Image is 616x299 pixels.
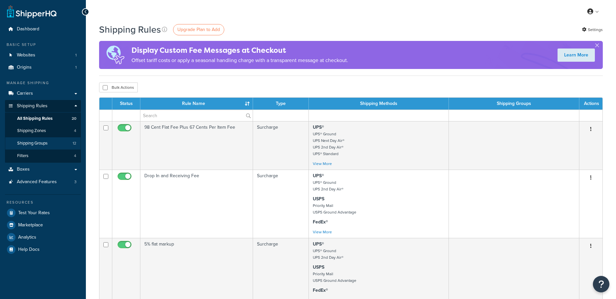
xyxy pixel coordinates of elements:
a: Test Your Rates [5,207,81,219]
span: All Shipping Rules [17,116,53,121]
span: Help Docs [18,247,40,252]
a: Shipping Zones 4 [5,125,81,137]
a: Shipping Groups 12 [5,137,81,149]
a: Learn More [558,49,595,62]
a: View More [313,229,332,235]
button: Bulk Actions [99,83,138,92]
span: 3 [74,179,77,185]
h1: Shipping Rules [99,23,161,36]
a: Advanced Features 3 [5,176,81,188]
li: Origins [5,61,81,74]
li: Filters [5,150,81,162]
th: Shipping Groups [449,98,579,110]
a: All Shipping Rules 20 [5,113,81,125]
span: 4 [74,153,76,159]
img: duties-banner-06bc72dcb5fe05cb3f9472aba00be2ae8eb53ab6f0d8bb03d382ba314ac3c341.png [99,41,131,69]
input: Search [140,110,253,121]
small: UPS® Ground UPS Next Day Air® UPS 2nd Day Air® UPS® Standard [313,131,344,157]
span: Dashboard [17,26,39,32]
span: 1 [75,52,77,58]
a: Shipping Rules [5,100,81,112]
span: 20 [72,116,76,121]
li: Shipping Groups [5,137,81,149]
a: ShipperHQ Home [7,5,56,18]
span: Carriers [17,91,33,96]
a: View More [313,161,332,167]
a: Dashboard [5,23,81,35]
th: Shipping Methods [309,98,449,110]
strong: USPS [313,264,324,271]
a: Boxes [5,163,81,176]
span: 1 [75,65,77,70]
span: 4 [74,128,76,134]
h4: Display Custom Fee Messages at Checkout [131,45,348,56]
strong: FedEx® [313,218,328,225]
td: Surcharge [253,121,309,170]
td: Surcharge [253,170,309,238]
small: Priority Mail USPS Ground Advantage [313,203,356,215]
li: Shipping Zones [5,125,81,137]
li: All Shipping Rules [5,113,81,125]
span: Shipping Rules [17,103,48,109]
strong: UPS® [313,172,324,179]
strong: FedEx® [313,287,328,294]
td: 98 Cent Flat Fee Plus 67 Cents Per Item Fee [140,121,253,170]
span: Filters [17,153,28,159]
div: Resources [5,200,81,205]
a: Upgrade Plan to Add [173,24,224,35]
th: Status [112,98,140,110]
span: Marketplace [18,222,43,228]
a: Carriers [5,87,81,100]
strong: USPS [313,195,324,202]
div: Basic Setup [5,42,81,48]
th: Rule Name : activate to sort column ascending [140,98,253,110]
a: Settings [582,25,603,34]
span: Advanced Features [17,179,57,185]
span: Origins [17,65,32,70]
a: Filters 4 [5,150,81,162]
span: Shipping Zones [17,128,46,134]
small: UPS® Ground UPS 2nd Day Air® [313,180,344,192]
button: Open Resource Center [593,276,609,292]
small: UPS® Ground UPS 2nd Day Air® [313,248,344,260]
a: Analytics [5,231,81,243]
li: Websites [5,49,81,61]
span: Analytics [18,235,36,240]
a: Help Docs [5,244,81,255]
li: Shipping Rules [5,100,81,163]
span: Websites [17,52,35,58]
div: Manage Shipping [5,80,81,86]
th: Type [253,98,309,110]
td: Drop In and Receiving Fee [140,170,253,238]
th: Actions [579,98,602,110]
p: Offset tariff costs or apply a seasonal handling charge with a transparent message at checkout. [131,56,348,65]
span: Upgrade Plan to Add [177,26,220,33]
span: Shipping Groups [17,141,48,146]
strong: UPS® [313,241,324,248]
span: 12 [73,141,76,146]
a: Marketplace [5,219,81,231]
strong: UPS® [313,124,324,131]
small: Priority Mail USPS Ground Advantage [313,271,356,283]
span: Test Your Rates [18,210,50,216]
li: Advanced Features [5,176,81,188]
span: Boxes [17,167,30,172]
a: Origins 1 [5,61,81,74]
a: Websites 1 [5,49,81,61]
